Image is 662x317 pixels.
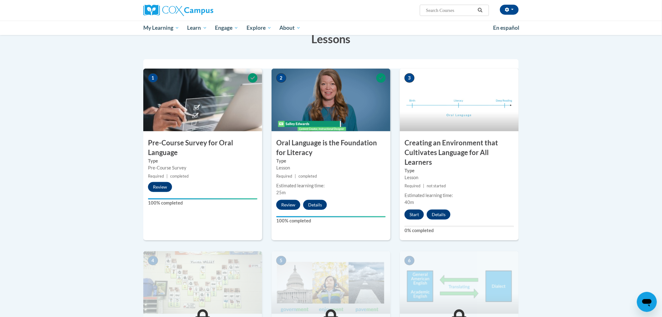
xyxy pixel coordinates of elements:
[276,182,386,189] div: Estimated learning time:
[276,190,286,195] span: 25m
[143,138,262,158] h3: Pre-Course Survey for Oral Language
[276,21,305,35] a: About
[279,24,301,32] span: About
[139,21,183,35] a: My Learning
[400,138,519,167] h3: Creating an Environment that Cultivates Language for All Learners
[303,200,327,210] button: Details
[148,73,158,83] span: 1
[134,21,528,35] div: Main menu
[405,200,414,205] span: 40m
[493,24,519,31] span: En español
[272,69,390,131] img: Course Image
[143,5,213,16] img: Cox Campus
[187,24,207,32] span: Learn
[272,138,390,158] h3: Oral Language is the Foundation for Literacy
[148,158,257,164] label: Type
[276,256,286,265] span: 5
[215,24,238,32] span: Engage
[276,158,386,164] label: Type
[183,21,211,35] a: Learn
[272,251,390,314] img: Course Image
[242,21,276,35] a: Explore
[143,24,179,32] span: My Learning
[405,192,514,199] div: Estimated learning time:
[148,256,158,265] span: 4
[405,184,420,188] span: Required
[143,5,262,16] a: Cox Campus
[148,182,172,192] button: Review
[148,174,164,179] span: Required
[637,292,657,312] iframe: Button to launch messaging window
[427,184,446,188] span: not started
[143,69,262,131] img: Course Image
[405,174,514,181] div: Lesson
[405,167,514,174] label: Type
[276,200,300,210] button: Review
[276,216,386,217] div: Your progress
[148,200,257,206] label: 100% completed
[276,164,386,171] div: Lesson
[400,69,519,131] img: Course Image
[489,21,523,34] a: En español
[166,174,168,179] span: |
[295,174,296,179] span: |
[276,174,292,179] span: Required
[247,24,272,32] span: Explore
[276,73,286,83] span: 2
[476,7,485,14] button: Search
[405,256,415,265] span: 6
[298,174,317,179] span: completed
[148,198,257,200] div: Your progress
[425,7,476,14] input: Search Courses
[211,21,242,35] a: Engage
[170,174,189,179] span: completed
[143,251,262,314] img: Course Image
[400,251,519,314] img: Course Image
[276,217,386,224] label: 100% completed
[423,184,424,188] span: |
[405,73,415,83] span: 3
[500,5,519,15] button: Account Settings
[405,227,514,234] label: 0% completed
[143,31,519,47] h3: Lessons
[427,210,451,220] button: Details
[148,164,257,171] div: Pre-Course Survey
[405,210,424,220] button: Start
